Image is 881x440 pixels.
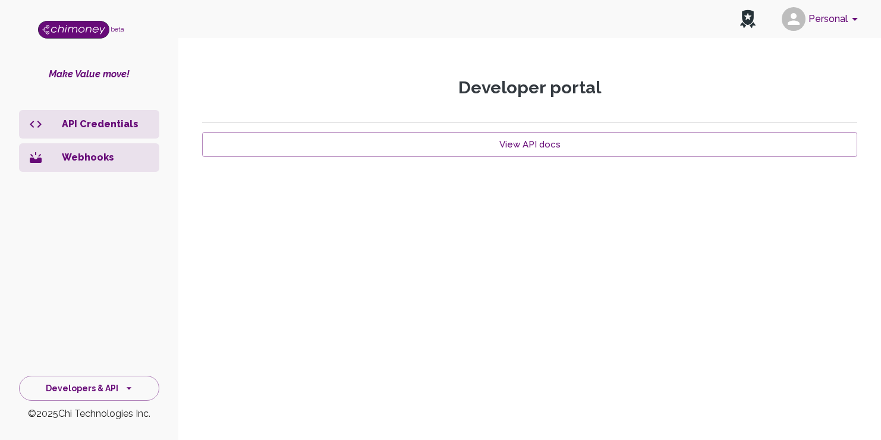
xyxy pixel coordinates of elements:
[19,376,159,401] button: Developers & API
[777,4,867,34] button: account of current user
[38,21,109,39] img: Logo
[62,150,150,165] p: Webhooks
[202,77,857,98] p: Developer portal
[62,117,150,131] p: API Credentials
[202,132,857,157] a: View API docs
[111,26,124,33] span: beta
